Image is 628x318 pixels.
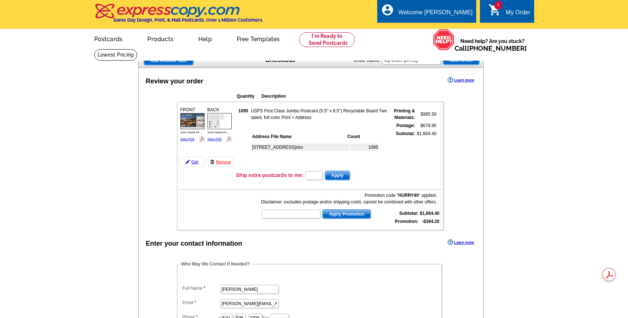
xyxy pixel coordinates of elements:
[180,137,195,141] a: View PDF
[180,113,205,129] img: small-thumb.jpg
[186,160,190,164] img: pencil-icon.gif
[136,30,185,47] a: Products
[183,299,219,306] label: Email
[250,107,389,121] td: USPS First Class Jumbo Postcard (5.5" x 8.5") Recyclable Board Two sided, full color Print + Address
[420,211,439,216] strong: $1,664.40
[82,30,135,47] a: Postcards
[179,105,206,144] div: FRONT
[199,136,205,141] img: pdf_logo.png
[422,219,439,224] strong: -$394.20
[416,130,437,168] td: $1,664.40
[144,56,193,65] span: Add Another Item
[225,30,292,47] a: Free Templates
[208,113,232,129] img: small-thumb.jpg
[226,136,232,141] img: pdf_logo.png
[261,192,437,205] div: Promotion code " " applied. Disclaimer: excludes postage and/or shipping costs, cannot be combine...
[396,131,415,136] strong: Subtotal:
[187,30,224,47] a: Help
[210,160,214,164] img: trashcan-icon.gif
[251,144,349,151] td: [STREET_ADDRESS]xlsx
[146,76,203,86] div: Review your order
[416,122,437,129] td: $678.90
[399,9,473,19] div: Welcome [PERSON_NAME]
[181,261,250,267] legend: Who May We Contact If Needed?
[467,44,527,52] a: [PHONE_NUMBER]
[396,123,415,128] strong: Postage:
[398,193,419,198] b: HURRY40
[394,108,415,120] strong: Printing & Materials:
[481,147,628,318] iframe: LiveChat chat widget
[236,93,261,100] th: Quantity
[236,172,304,178] h3: Ship extra postcards to me:
[455,37,530,52] span: Need help? Are you stuck?
[494,1,502,10] span: 1
[448,239,474,245] a: Learn more
[146,239,242,249] div: Enter your contact information
[206,105,233,143] div: BACK
[208,131,230,134] span: 1014 Santa Fe ...
[322,209,371,219] button: Apply Promotion
[350,144,378,151] td: 1095
[208,157,234,167] a: Remove
[399,211,418,216] strong: Subtotal:
[347,133,378,140] th: Count
[208,137,222,141] a: View PDF
[238,108,248,113] strong: 1095
[381,3,394,17] i: account_circle
[448,77,474,83] a: Learn more
[506,9,530,19] div: My Order
[433,29,455,50] img: help
[179,157,205,167] a: Edit
[251,133,346,140] th: Address File Name
[183,285,219,292] label: Full Name
[488,3,502,17] i: shopping_cart
[144,56,194,65] a: Add Another Item
[180,131,203,134] span: 1014 Santa Fe ...
[395,219,418,224] strong: Promotion:
[325,171,350,180] button: Apply
[94,9,263,23] a: Same Day Design, Print, & Mail Postcards. Over 1 Million Customers.
[416,107,437,121] td: $985.50
[455,44,527,52] span: Call
[261,93,396,100] th: Description
[488,8,530,17] a: 1 shopping_cart My Order
[323,210,371,218] span: Apply Promotion
[113,17,263,23] h4: Same Day Design, Print, & Mail Postcards. Over 1 Million Customers.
